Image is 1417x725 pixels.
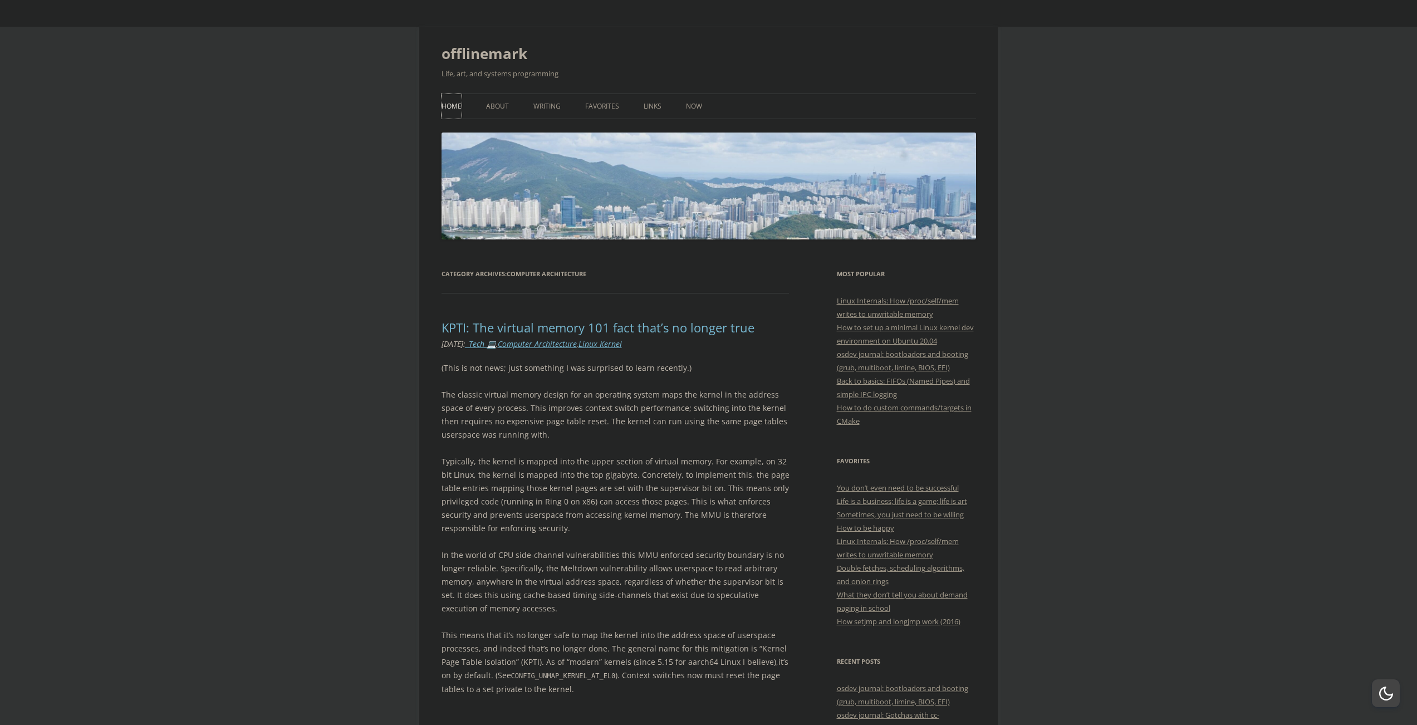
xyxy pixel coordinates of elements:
[442,67,976,80] h2: Life, art, and systems programming
[585,94,619,119] a: Favorites
[533,94,561,119] a: Writing
[837,655,976,668] h3: Recent Posts
[837,616,960,626] a: How setjmp and longjmp work (2016)
[511,672,616,680] code: CONFIG_UNMAP_KERNEL_AT_EL0
[465,339,496,349] a: _Tech 💻
[578,339,622,349] a: Linux Kernel
[837,563,964,586] a: Double fetches, scheduling algorithms, and onion rings
[442,94,462,119] a: Home
[837,523,894,533] a: How to be happy
[442,388,790,442] p: The classic virtual memory design for an operating system maps the kernel in the address space of...
[442,455,790,535] p: Typically, the kernel is mapped into the upper section of virtual memory. For example, on 32 bit ...
[442,133,976,239] img: offlinemark
[837,683,968,707] a: osdev journal: bootloaders and booting (grub, multiboot, limine, BIOS, EFI)
[837,590,968,613] a: What they don’t tell you about demand paging in school
[837,483,959,493] a: You don’t even need to be successful
[507,270,586,278] span: Computer Architecture
[837,296,959,319] a: Linux Internals: How /proc/self/mem writes to unwritable memory
[837,349,968,373] a: osdev journal: bootloaders and booting (grub, multiboot, limine, BIOS, EFI)
[486,94,509,119] a: About
[837,536,959,560] a: Linux Internals: How /proc/self/mem writes to unwritable memory
[498,339,577,349] a: Computer Architecture
[837,496,967,506] a: Life is a business; life is a game; life is art
[837,322,974,346] a: How to set up a minimal Linux kernel dev environment on Ubuntu 20.04
[442,361,790,375] p: (This is not news; just something I was surprised to learn recently.)
[442,319,754,336] a: KPTI: The virtual memory 101 fact that’s no longer true
[442,339,622,349] i: : , ,
[644,94,661,119] a: Links
[837,267,976,281] h3: Most Popular
[837,510,964,520] a: Sometimes, you just need to be willing
[442,40,527,67] a: offlinemark
[837,376,970,399] a: Back to basics: FIFOs (Named Pipes) and simple IPC logging
[442,629,790,696] p: This means that it’s no longer safe to map the kernel into the address space of userspace process...
[686,94,702,119] a: Now
[442,339,463,349] time: [DATE]
[442,267,790,281] h1: Category Archives:
[837,454,976,468] h3: Favorites
[837,403,972,426] a: How to do custom commands/targets in CMake
[442,548,790,615] p: In the world of CPU side-channel vulnerabilities this MMU enforced security boundary is no longer...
